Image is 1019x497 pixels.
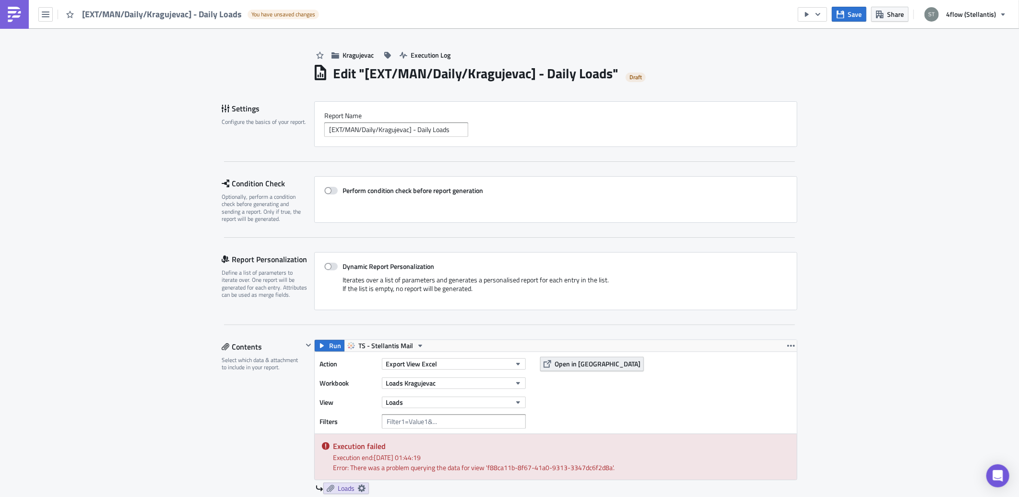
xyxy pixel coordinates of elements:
p: Data source: [URL][DOMAIN_NAME] [4,14,458,22]
span: Export View Excel [386,359,437,369]
div: Iterates over a list of parameters and generates a personalised report for each entry in the list... [324,276,787,300]
button: Execution Log [395,48,455,62]
span: Loads [338,484,355,493]
strong: Perform condition check before report generation [343,185,483,195]
button: Loads [382,397,526,408]
button: Hide content [303,339,314,351]
div: Optionally, perform a condition check before generating and sending a report. Only if true, the r... [222,193,308,223]
div: Define a list of parameters to iterate over. One report will be generated for each entry. Attribu... [222,269,308,299]
span: Open in [GEOGRAPHIC_DATA] [555,359,640,369]
button: TS - Stellantis Mail [344,340,427,352]
label: Report Nam﻿e [324,111,787,120]
button: Share [871,7,909,22]
span: Save [848,9,862,19]
h1: Edit " [EXT/MAN/Daily/Kragujevac] - Daily Loads " [333,65,618,82]
span: 4flow (Stellantis) [946,9,996,19]
button: 4flow (Stellantis) [919,4,1012,25]
strong: Dynamic Report Personalization [343,261,434,271]
span: You have unsaved changes [251,11,315,18]
div: Settings [222,101,314,116]
div: Configure the basics of your report. [222,118,308,125]
button: Run [315,340,344,352]
label: Action [320,357,377,371]
button: Loads Kragujevac [382,377,526,389]
h5: Execution failed [333,442,790,450]
a: Loads [323,483,369,494]
button: Kragujevac [327,48,379,62]
input: Filter1=Value1&... [382,414,526,429]
div: Execution end: [DATE] 01:44:19 [333,452,790,462]
span: Loads [386,397,403,407]
button: Export View Excel [382,358,526,370]
span: Loads Kragujevac [386,378,436,388]
span: Run [329,340,341,352]
div: Contents [222,339,303,354]
label: View [320,395,377,410]
div: Select which data & attachment to include in your report. [222,356,303,371]
span: Share [887,9,904,19]
div: Report Personalization [222,252,314,267]
label: Workbook [320,376,377,390]
span: Execution Log [411,50,450,60]
button: Open in [GEOGRAPHIC_DATA] [540,357,644,371]
img: Avatar [924,6,940,23]
span: Draft [629,73,642,81]
div: Open Intercom Messenger [986,464,1009,487]
button: Save [832,7,866,22]
body: Rich Text Area. Press ALT-0 for help. [4,4,458,33]
label: Filters [320,414,377,429]
img: PushMetrics [7,7,22,22]
span: [EXT/MAN/Daily/Kragujevac] - Daily Loads [82,9,243,20]
span: TS - Stellantis Mail [358,340,413,352]
div: Error: There was a problem querying the data for view 'f88ca11b-8f67-41a0-9313-3347dc6f2d8a'. [333,462,790,473]
span: Kragujevac [343,50,374,60]
div: Condition Check [222,176,314,191]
